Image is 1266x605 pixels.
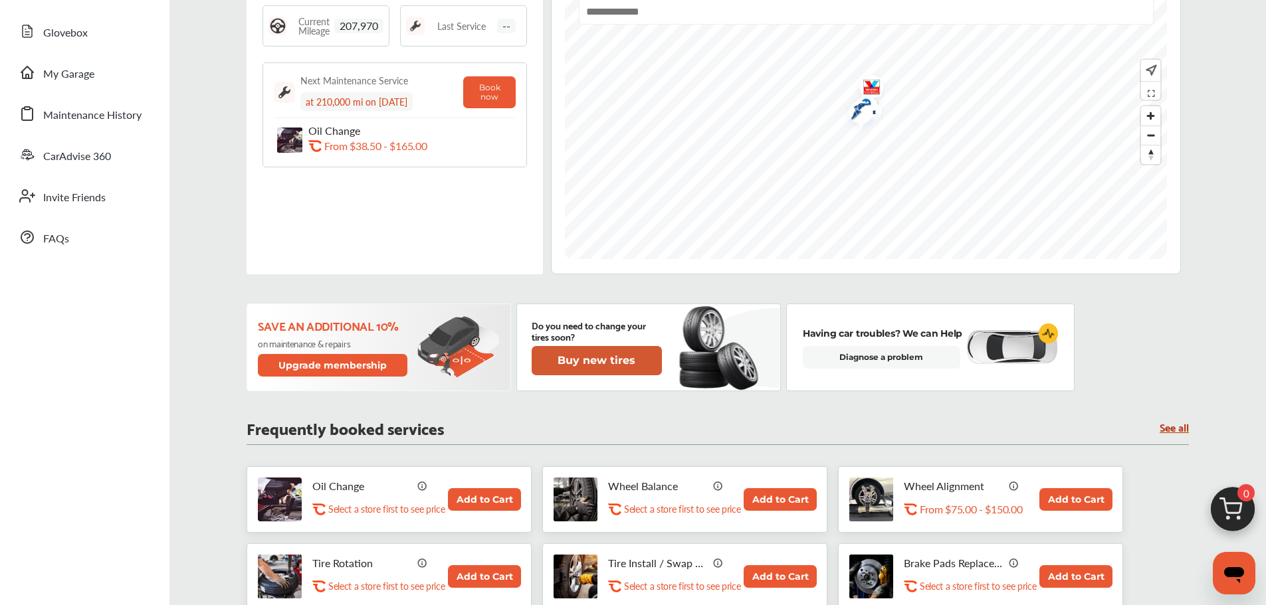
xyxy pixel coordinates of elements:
p: Save an additional 10% [258,318,410,333]
a: Invite Friends [12,179,156,213]
a: FAQs [12,220,156,254]
div: Map marker [849,68,883,110]
img: maintenance_logo [274,82,295,103]
img: info_icon_vector.svg [417,480,428,491]
p: on maintenance & repairs [258,338,410,349]
a: Diagnose a problem [803,346,960,369]
img: cart_icon.3d0951e8.svg [1201,481,1265,545]
p: Oil Change [312,479,412,492]
p: Select a store first to see price [624,503,740,515]
button: Add to Cart [1039,565,1112,588]
span: Last Service [437,21,486,31]
p: Wheel Alignment [904,479,1003,492]
img: recenter.ce011a49.svg [1143,63,1157,78]
p: Brake Pads Replacement [904,557,1003,569]
div: Next Maintenance Service [300,74,408,87]
p: Frequently booked services [247,421,444,434]
img: cardiogram-logo.18e20815.svg [1039,323,1059,343]
img: tire-rotation-thumb.jpg [258,555,302,598]
img: oil-change-thumb.jpg [258,477,302,521]
img: tire-install-swap-tires-thumb.jpg [554,555,597,598]
button: Zoom in [1141,106,1160,126]
img: logo-goodyear.png [839,94,874,133]
button: Add to Cart [448,565,521,588]
img: logo-mopar.png [844,90,879,128]
span: -- [497,19,516,33]
p: Select a store first to see price [328,580,445,592]
img: steering_logo [268,17,287,35]
iframe: Button to launch messaging window [1213,552,1255,594]
p: Tire Install / Swap Tires [608,557,708,569]
p: From $75.00 - $150.00 [920,503,1022,515]
span: Invite Friends [43,189,106,207]
p: Select a store first to see price [328,503,445,515]
img: wheel-alignment-thumb.jpg [849,477,893,521]
button: Buy new tires [532,346,662,375]
img: brake-pads-replacement-thumb.jpg [849,555,893,598]
button: Add to Cart [744,565,817,588]
span: 0 [1237,484,1255,501]
button: Reset bearing to north [1141,145,1160,164]
p: Do you need to change your tires soon? [532,319,662,342]
img: info_icon_vector.svg [1009,557,1019,568]
div: Map marker [844,90,877,128]
img: diagnose-vehicle.c84bcb0a.svg [965,329,1058,365]
a: See all [1160,421,1189,432]
button: Add to Cart [744,488,817,511]
p: Select a store first to see price [920,580,1036,592]
a: Glovebox [12,14,156,48]
img: update-membership.81812027.svg [417,316,500,378]
span: FAQs [43,230,69,248]
p: Oil Change [308,124,455,137]
img: info_icon_vector.svg [417,557,428,568]
span: Current Mileage [294,17,334,35]
button: Add to Cart [448,488,521,511]
a: My Garage [12,55,156,90]
div: Map marker [839,94,872,133]
img: tire-wheel-balance-thumb.jpg [554,477,597,521]
span: Maintenance History [43,107,142,124]
img: oil-change-thumb.jpg [277,128,302,153]
span: Glovebox [43,25,88,42]
button: Add to Cart [1039,488,1112,511]
span: My Garage [43,66,94,83]
img: info_icon_vector.svg [713,480,724,491]
div: at 210,000 mi on [DATE] [300,92,413,111]
img: maintenance_logo [406,17,425,35]
button: Book now [463,76,516,108]
p: From $38.50 - $165.00 [324,139,427,152]
p: Wheel Balance [608,479,708,492]
p: Having car troubles? We can Help [803,326,962,341]
div: Map marker [847,92,881,120]
img: info_icon_vector.svg [713,557,724,568]
a: CarAdvise 360 [12,137,156,172]
a: Buy new tires [532,346,665,375]
img: new-tire.a0c7fe23.svg [678,300,766,394]
img: logo-valvoline.png [849,68,885,110]
p: Select a store first to see price [624,580,740,592]
span: 207,970 [334,19,383,33]
button: Upgrade membership [258,354,408,377]
span: CarAdvise 360 [43,148,111,165]
a: Maintenance History [12,96,156,131]
p: Tire Rotation [312,557,412,569]
img: info_icon_vector.svg [1009,480,1019,491]
button: Zoom out [1141,126,1160,145]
